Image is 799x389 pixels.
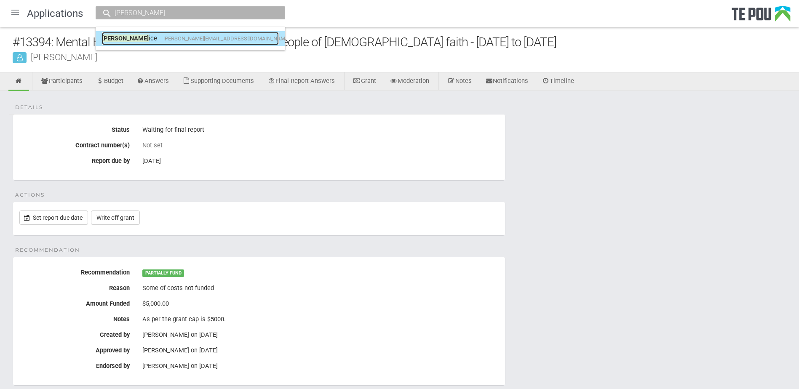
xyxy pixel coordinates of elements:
[142,154,499,168] div: [DATE]
[13,281,136,292] label: Reason
[13,328,136,338] label: Created by
[13,123,136,133] label: Status
[383,72,436,91] a: Moderation
[142,331,499,338] div: [PERSON_NAME] on [DATE]
[112,8,260,17] input: Search
[131,72,176,91] a: Answers
[13,344,136,354] label: Approved by
[142,123,499,137] div: Waiting for final report
[91,210,140,225] a: Write off grant
[90,72,130,91] a: Budget
[13,139,136,149] label: Contract number(s)
[13,312,136,323] label: Notes
[479,72,535,91] a: Notifications
[142,362,499,370] div: [PERSON_NAME] on [DATE]
[13,33,799,51] div: #13394: Mental Health and Addiction, study grant for people of [DEMOGRAPHIC_DATA] faith - [DATE] ...
[142,281,499,296] div: Some of costs not funded
[535,72,580,91] a: Timeline
[102,32,279,45] a: [PERSON_NAME]ice[PERSON_NAME][EMAIL_ADDRESS][DOMAIN_NAME]
[142,346,499,354] div: [PERSON_NAME] on [DATE]
[13,154,136,165] label: Report due by
[102,35,149,42] span: [PERSON_NAME]
[13,297,136,307] label: Amount Funded
[13,359,136,370] label: Endorsed by
[15,104,43,111] span: Details
[261,72,341,91] a: Final Report Answers
[13,266,136,276] label: Recommendation
[35,72,89,91] a: Participants
[441,72,478,91] a: Notes
[15,246,80,254] span: Recommendation
[142,297,499,311] div: $5,000.00
[176,72,260,91] a: Supporting Documents
[163,35,289,42] span: [PERSON_NAME][EMAIL_ADDRESS][DOMAIN_NAME]
[142,141,499,149] div: Not set
[142,312,499,327] div: As per the grant cap is $5000.
[142,269,184,277] span: PARTIALLY FUND
[15,191,45,199] span: Actions
[13,53,799,61] div: [PERSON_NAME]
[19,210,88,225] a: Set report due date
[347,72,382,91] a: Grant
